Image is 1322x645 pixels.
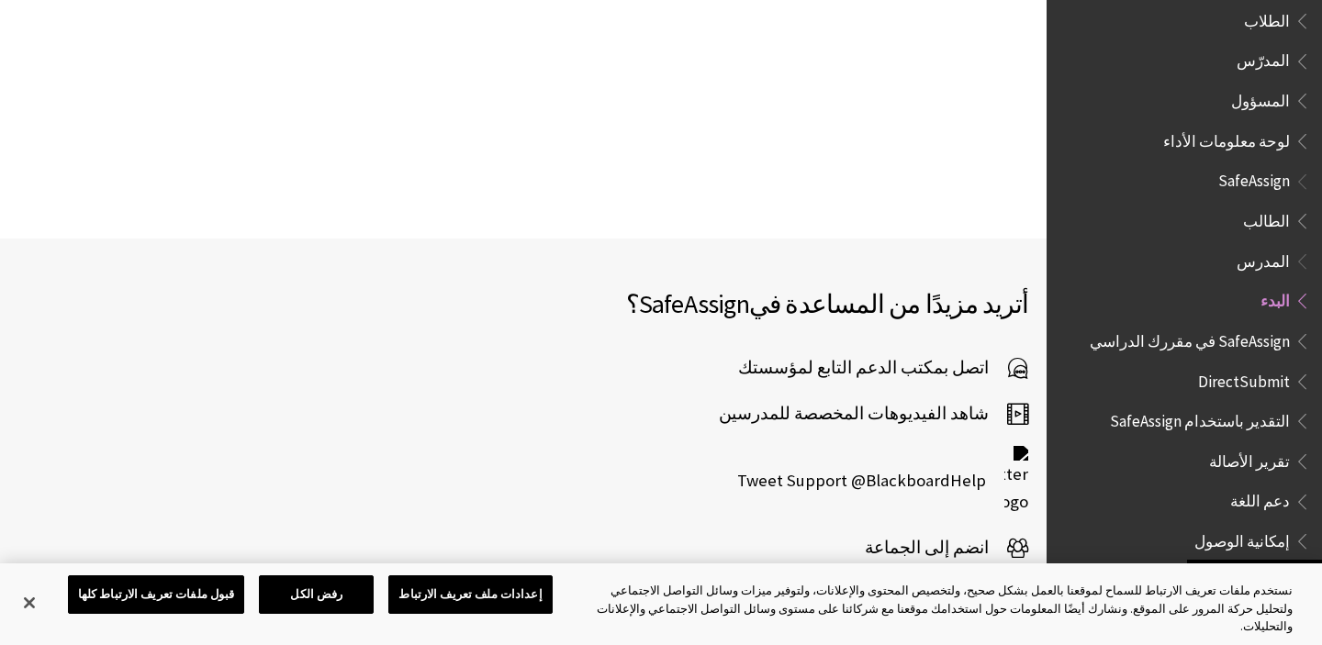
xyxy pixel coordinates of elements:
[1230,486,1290,511] span: دعم اللغة
[1194,526,1290,550] span: إمكانية الوصول
[1198,366,1290,391] span: DirectSubmit
[1004,446,1028,516] img: Twitter logo
[9,583,50,623] button: إغلاق
[738,354,1007,382] span: اتصل بمكتب الدعم التابع لمؤسستك
[1260,285,1290,310] span: البدء
[523,284,1028,323] h2: أتريد مزيدًا من المساعدة في ؟
[639,287,749,320] span: SafeAssign
[737,467,1004,495] span: Tweet Support @BlackboardHelp
[1187,560,1322,594] a: الرجوع لأعلى
[719,400,1007,428] span: شاهد الفيديوهات المخصصة للمدرسين
[865,534,1028,562] a: انضم إلى الجماعة
[1244,6,1290,30] span: الطلاب
[1231,85,1290,110] span: المسؤول
[259,575,374,614] button: رفض الكل
[738,354,1028,382] a: اتصل بمكتب الدعم التابع لمؤسستك
[388,575,552,614] button: إعدادات ملف تعريف الارتباط
[737,446,1028,516] a: Twitter logo Tweet Support @BlackboardHelp
[1090,326,1290,350] span: SafeAssign في مقررك الدراسي
[719,400,1028,428] a: شاهد الفيديوهات المخصصة للمدرسين
[68,575,245,614] button: قبول ملفات تعريف الارتباط كلها
[595,582,1293,636] div: نستخدم ملفات تعريف الارتباط للسماح لموقعنا بالعمل بشكل صحيح، ولتخصيص المحتوى والإعلانات، ولتوفير ...
[865,534,1007,562] span: انضم إلى الجماعة
[1218,166,1290,191] span: SafeAssign
[1237,246,1290,271] span: المدرس
[1163,126,1290,150] span: لوحة معلومات الأداء
[1110,406,1290,430] span: التقدير باستخدام SafeAssign
[1209,446,1290,471] span: تقرير الأصالة
[1237,46,1290,71] span: المدرّس
[1058,166,1311,638] nav: Book outline for Blackboard SafeAssign
[1243,206,1290,230] span: الطالب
